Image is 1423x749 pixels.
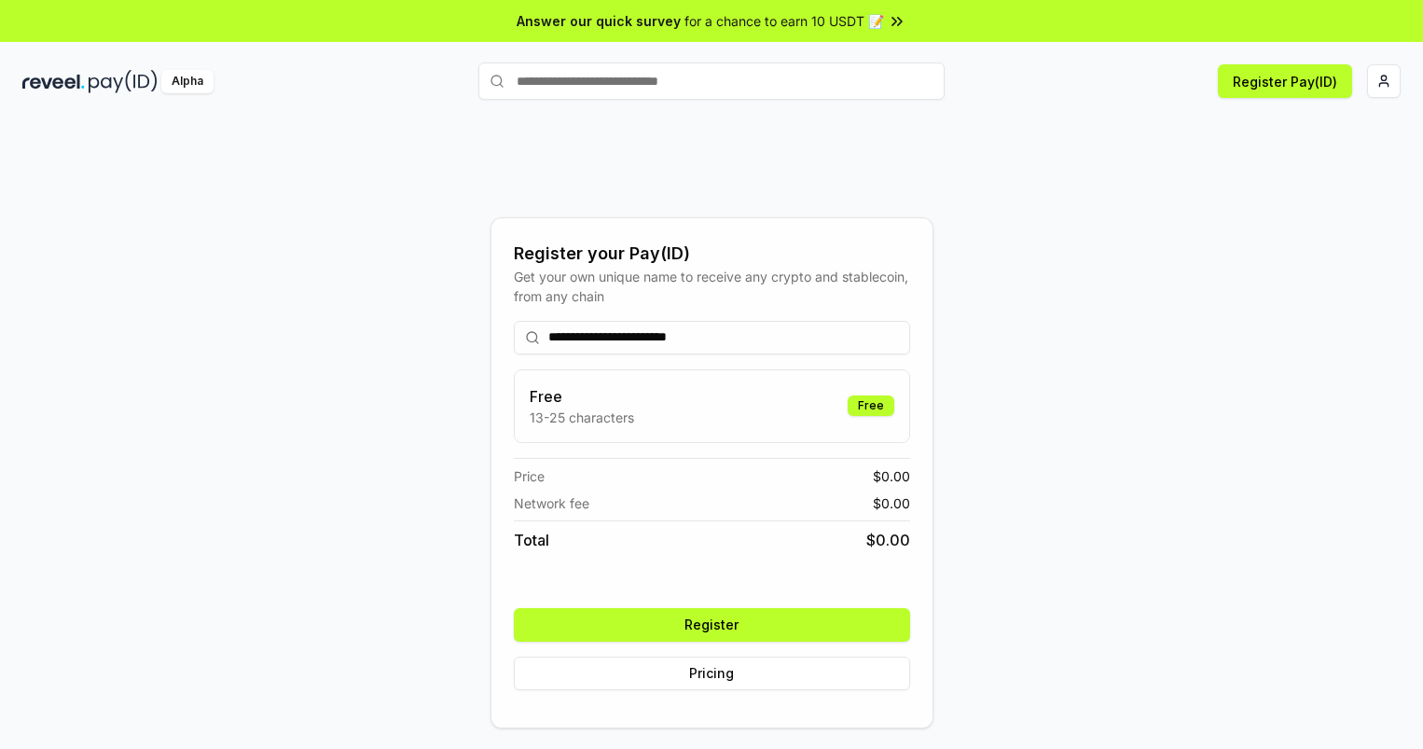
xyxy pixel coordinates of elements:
[514,493,589,513] span: Network fee
[22,70,85,93] img: reveel_dark
[1218,64,1352,98] button: Register Pay(ID)
[530,408,634,427] p: 13-25 characters
[848,395,894,416] div: Free
[873,466,910,486] span: $ 0.00
[514,608,910,642] button: Register
[514,529,549,551] span: Total
[514,241,910,267] div: Register your Pay(ID)
[873,493,910,513] span: $ 0.00
[161,70,214,93] div: Alpha
[89,70,158,93] img: pay_id
[517,11,681,31] span: Answer our quick survey
[684,11,884,31] span: for a chance to earn 10 USDT 📝
[514,657,910,690] button: Pricing
[866,529,910,551] span: $ 0.00
[530,385,634,408] h3: Free
[514,267,910,306] div: Get your own unique name to receive any crypto and stablecoin, from any chain
[514,466,545,486] span: Price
